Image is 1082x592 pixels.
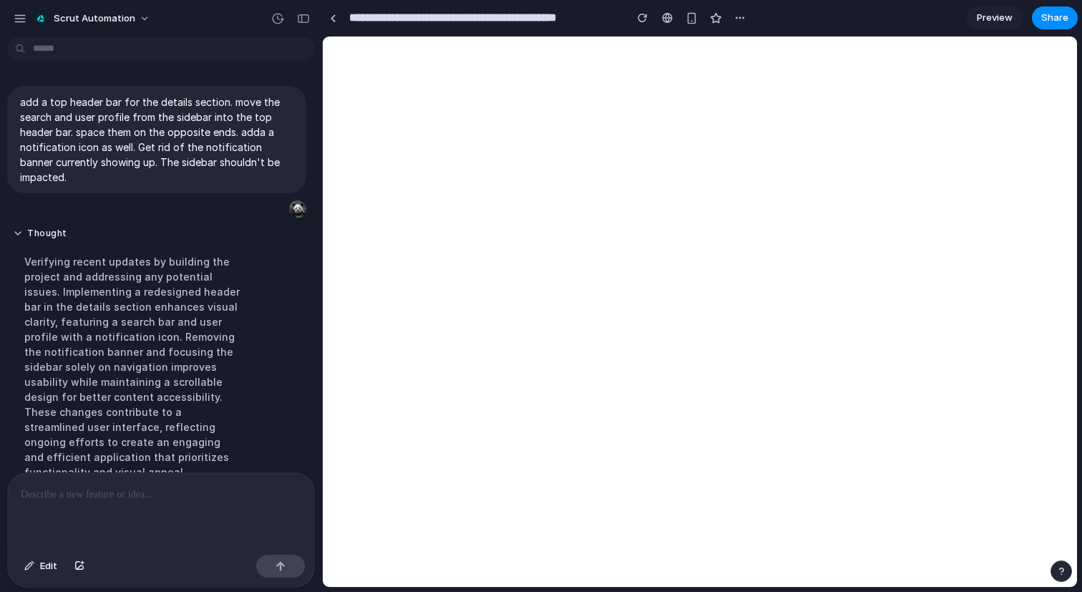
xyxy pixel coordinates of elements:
span: Scrut Automation [54,11,135,26]
div: Verifying recent updates by building the project and addressing any potential issues. Implementin... [13,246,252,488]
span: Share [1041,11,1068,25]
button: Edit [17,555,64,578]
a: Preview [966,6,1023,29]
span: Preview [977,11,1013,25]
span: Edit [40,559,57,573]
p: add a top header bar for the details section. move the search and user profile from the sidebar i... [20,94,293,185]
button: Share [1032,6,1078,29]
button: Scrut Automation [28,7,157,30]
